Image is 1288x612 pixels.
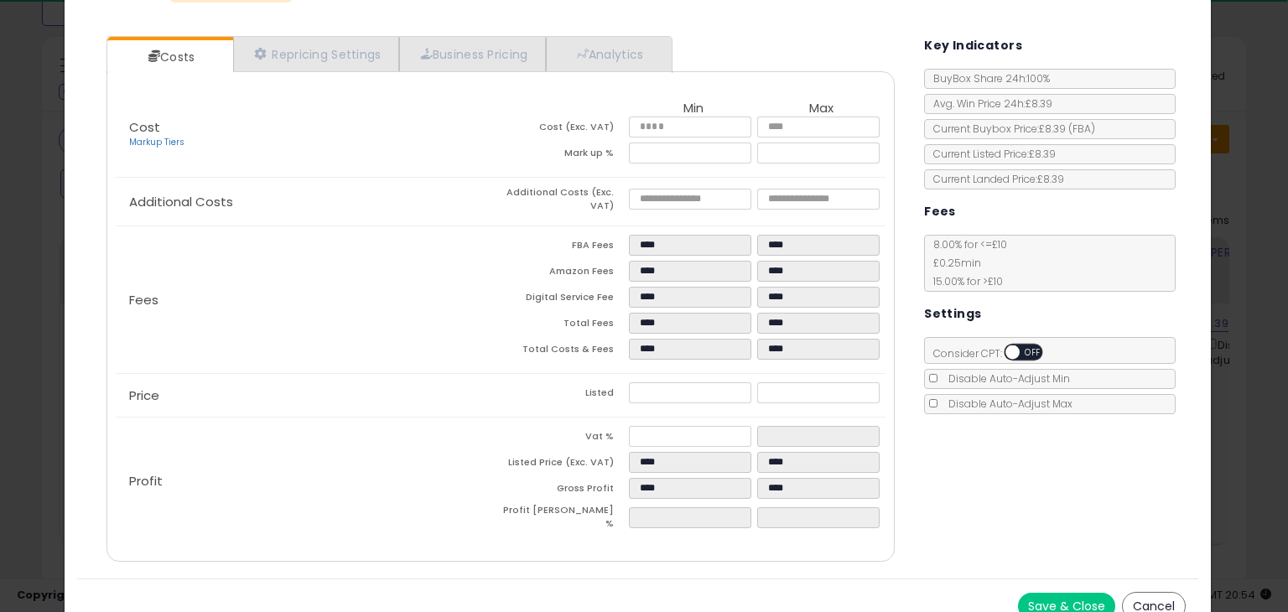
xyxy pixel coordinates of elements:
span: Current Buybox Price: [925,122,1095,136]
span: BuyBox Share 24h: 100% [925,71,1050,86]
td: Mark up % [501,143,629,169]
span: Disable Auto-Adjust Max [940,397,1072,411]
h5: Fees [924,201,956,222]
span: 8.00 % for <= £10 [925,237,1007,288]
span: ( FBA ) [1068,122,1095,136]
p: Fees [116,293,501,307]
span: OFF [1020,345,1046,360]
td: Vat % [501,426,629,452]
td: Gross Profit [501,478,629,504]
a: Business Pricing [399,37,546,71]
td: Total Fees [501,313,629,339]
span: Current Listed Price: £8.39 [925,147,1056,161]
h5: Settings [924,303,981,324]
td: Additional Costs (Exc. VAT) [501,186,629,217]
td: Amazon Fees [501,261,629,287]
p: Price [116,389,501,402]
p: Cost [116,121,501,149]
p: Additional Costs [116,195,501,209]
th: Max [757,101,885,117]
span: Consider CPT: [925,346,1065,360]
h5: Key Indicators [924,35,1022,56]
span: 15.00 % for > £10 [925,274,1003,288]
td: Listed Price (Exc. VAT) [501,452,629,478]
td: Profit [PERSON_NAME] % [501,504,629,535]
td: Cost (Exc. VAT) [501,117,629,143]
a: Repricing Settings [233,37,399,71]
td: Digital Service Fee [501,287,629,313]
span: Avg. Win Price 24h: £8.39 [925,96,1052,111]
a: Markup Tiers [129,136,184,148]
span: £0.25 min [925,256,981,270]
a: Costs [107,40,231,74]
p: Profit [116,475,501,488]
span: £8.39 [1039,122,1095,136]
span: Current Landed Price: £8.39 [925,172,1064,186]
td: Total Costs & Fees [501,339,629,365]
th: Min [629,101,757,117]
span: Disable Auto-Adjust Min [940,371,1070,386]
td: FBA Fees [501,235,629,261]
a: Analytics [546,37,670,71]
td: Listed [501,382,629,408]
